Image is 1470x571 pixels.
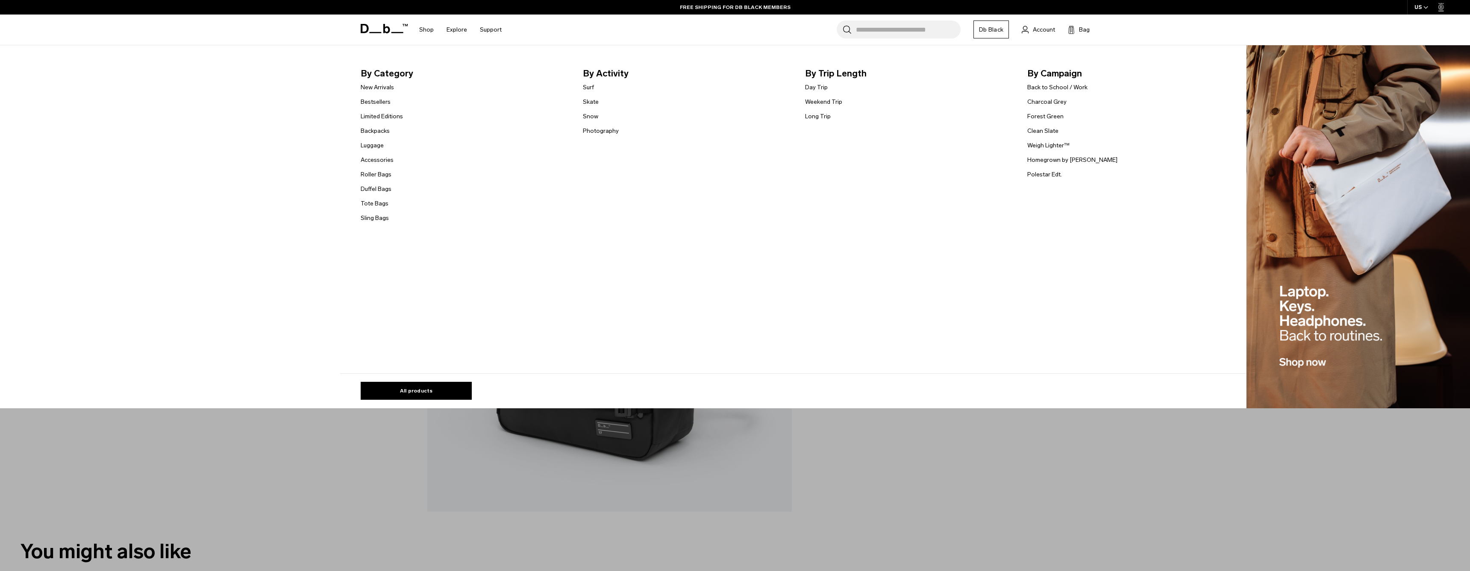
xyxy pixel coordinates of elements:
span: By Trip Length [805,67,1014,80]
a: Sling Bags [361,214,389,223]
a: Day Trip [805,83,828,92]
a: Weekend Trip [805,97,842,106]
a: Support [480,15,502,45]
a: Roller Bags [361,170,391,179]
a: Photography [583,126,619,135]
span: Account [1033,25,1055,34]
nav: Main Navigation [413,15,508,45]
a: Back to School / Work [1027,83,1088,92]
a: All products [361,382,472,400]
a: FREE SHIPPING FOR DB BLACK MEMBERS [680,3,791,11]
a: Account [1022,24,1055,35]
a: Limited Editions [361,112,403,121]
a: Polestar Edt. [1027,170,1062,179]
a: Skate [583,97,599,106]
a: Bestsellers [361,97,391,106]
a: Db Black [973,20,1009,38]
a: Homegrown by [PERSON_NAME] [1027,155,1117,164]
span: Bag [1079,25,1090,34]
a: Tote Bags [361,199,388,208]
span: By Campaign [1027,67,1236,80]
a: Surf [583,83,594,92]
a: Explore [447,15,467,45]
a: Clean Slate [1027,126,1058,135]
button: Bag [1068,24,1090,35]
a: Forest Green [1027,112,1064,121]
a: New Arrivals [361,83,394,92]
a: Charcoal Grey [1027,97,1067,106]
a: Shop [419,15,434,45]
a: Weigh Lighter™ [1027,141,1070,150]
span: By Category [361,67,569,80]
a: Duffel Bags [361,184,391,193]
a: Luggage [361,141,384,150]
a: Backpacks [361,126,390,135]
span: By Activity [583,67,791,80]
a: Long Trip [805,112,831,121]
a: Accessories [361,155,394,164]
a: Snow [583,112,598,121]
img: Db [1247,45,1470,409]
